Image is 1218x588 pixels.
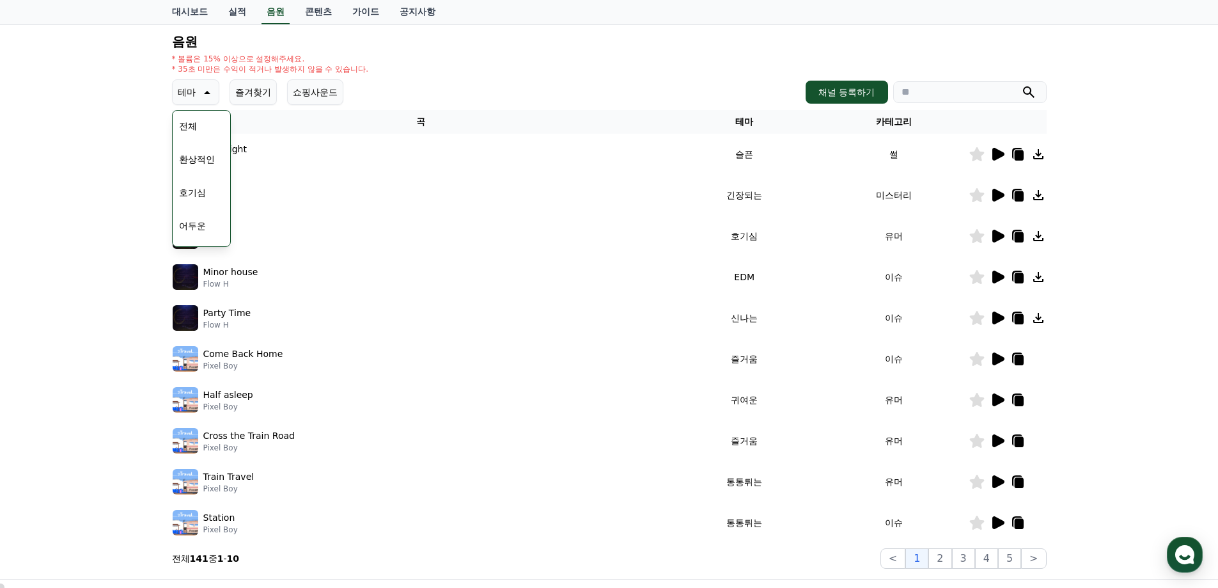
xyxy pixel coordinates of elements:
button: 쇼핑사운드 [287,79,343,105]
td: 이슈 [819,502,969,543]
th: 곡 [172,110,670,134]
td: 통통튀는 [669,502,819,543]
span: 설정 [198,425,213,435]
button: 환상적인 [174,145,220,173]
a: 대화 [84,406,165,438]
strong: 10 [227,553,239,564]
td: 유머 [819,420,969,461]
p: Station [203,511,235,525]
span: 대화 [117,425,132,436]
td: 미스터리 [819,175,969,216]
img: music [173,346,198,372]
td: 긴장되는 [669,175,819,216]
p: Come Back Home [203,347,283,361]
td: 유머 [819,216,969,257]
p: * 35초 미만은 수익이 적거나 발생하지 않을 수 있습니다. [172,64,369,74]
h4: 음원 [172,35,1047,49]
p: Sad Night [203,143,247,156]
button: 5 [998,548,1021,569]
p: Pixel Boy [203,525,238,535]
p: Party Time [203,306,251,320]
p: Minor house [203,266,258,279]
p: Pixel Boy [203,484,254,494]
strong: 141 [190,553,208,564]
button: 3 [952,548,975,569]
td: 이슈 [819,257,969,298]
button: 2 [928,548,951,569]
a: 홈 [4,406,84,438]
td: 유머 [819,461,969,502]
td: 통통튀는 [669,461,819,502]
td: 귀여운 [669,379,819,420]
img: music [173,510,198,536]
p: * 볼륨은 15% 이상으로 설정해주세요. [172,54,369,64]
p: Half asleep [203,388,253,402]
button: 호기심 [174,179,211,207]
td: 유머 [819,379,969,420]
td: 즐거움 [669,338,819,379]
td: 슬픈 [669,134,819,175]
strong: 1 [217,553,224,564]
p: Pixel Boy [203,361,283,371]
img: music [173,305,198,331]
img: music [173,387,198,413]
td: 이슈 [819,338,969,379]
td: 호기심 [669,216,819,257]
button: 즐겨찾기 [230,79,277,105]
td: 이슈 [819,298,969,338]
th: 카테고리 [819,110,969,134]
p: Flow H [203,279,258,289]
button: 4 [975,548,998,569]
button: 전체 [174,112,202,140]
button: 어두운 [174,212,211,240]
p: Train Travel [203,470,254,484]
button: 채널 등록하기 [806,81,887,104]
p: 테마 [178,83,196,101]
p: Pixel Boy [203,402,253,412]
th: 테마 [669,110,819,134]
p: 전체 중 - [172,552,240,565]
img: music [173,264,198,290]
span: 홈 [40,425,48,435]
img: music [173,469,198,495]
p: Cross the Train Road [203,429,295,443]
td: 썰 [819,134,969,175]
img: music [173,428,198,454]
button: < [880,548,905,569]
button: 테마 [172,79,219,105]
td: 즐거움 [669,420,819,461]
td: 신나는 [669,298,819,338]
button: > [1021,548,1046,569]
button: 1 [905,548,928,569]
a: 설정 [165,406,246,438]
p: Flow H [203,320,251,330]
td: EDM [669,257,819,298]
p: Pixel Boy [203,443,295,453]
